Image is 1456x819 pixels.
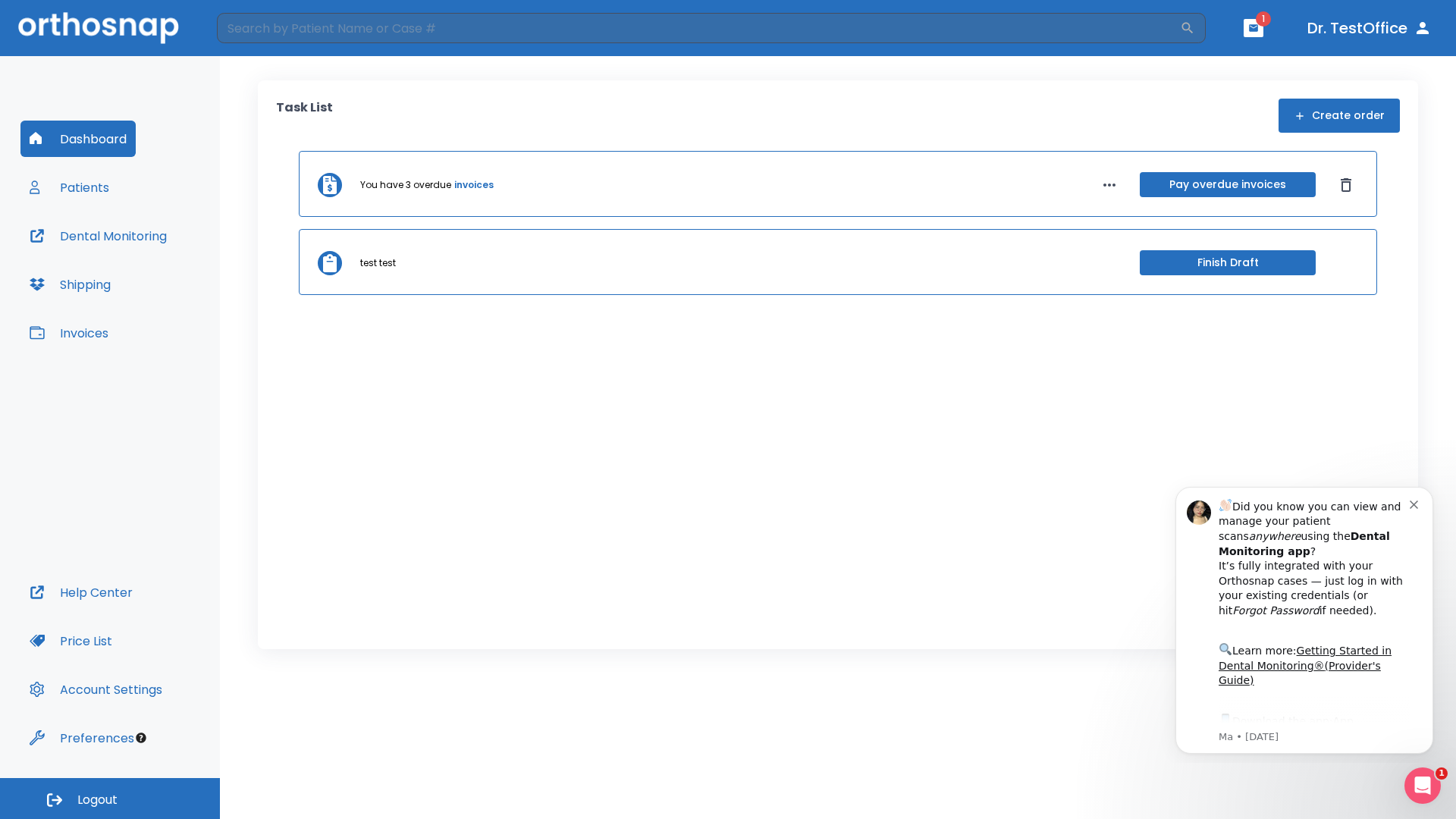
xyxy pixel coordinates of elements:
[20,720,143,756] button: Preferences
[66,242,201,269] a: App Store
[20,121,136,157] button: Dashboard
[1404,767,1441,804] iframe: Intercom live chat
[20,671,171,708] button: Account Settings
[257,24,269,36] button: Dismiss notification
[66,238,257,315] div: Download the app: | ​ Let us know if you need help getting started!
[1140,172,1316,197] button: Pay overdue invoices
[1279,99,1400,133] button: Create order
[20,315,118,351] button: Invoices
[1436,767,1448,780] span: 1
[77,792,118,808] span: Logout
[360,178,451,192] p: You have 3 overdue
[217,13,1180,43] input: Search by Patient Name or Case #
[1140,250,1316,275] button: Finish Draft
[20,574,142,610] button: Help Center
[134,731,148,745] div: Tooltip anchor
[20,218,176,254] button: Dental Monitoring
[1301,14,1438,42] button: Dr. TestOffice
[1334,173,1358,197] button: Dismiss
[18,12,179,43] img: Orthosnap
[1256,11,1271,27] span: 1
[20,266,120,303] button: Shipping
[20,169,118,206] button: Patients
[20,623,121,659] button: Price List
[1153,473,1456,763] iframe: Intercom notifications message
[360,256,396,270] p: test test
[66,257,257,271] p: Message from Ma, sent 7w ago
[276,99,333,133] p: Task List
[454,178,494,192] a: invoices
